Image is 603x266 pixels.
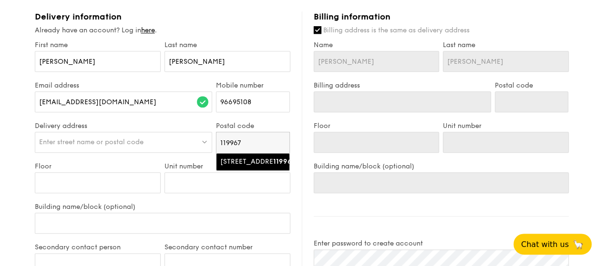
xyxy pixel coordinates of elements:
label: Postal code [495,81,569,89]
label: Billing address [314,81,491,89]
label: Secondary contact person [35,243,161,251]
span: Billing address is the same as delivery address [323,26,470,34]
label: Building name/block (optional) [314,162,569,170]
label: Secondary contact number [164,243,290,251]
span: Delivery information [35,11,122,22]
img: icon-dropdown.fa26e9f9.svg [201,138,208,145]
input: Billing address is the same as delivery address [314,26,321,34]
label: Delivery address [35,122,213,130]
label: Postal code [216,122,290,130]
button: Chat with us🦙 [513,234,592,255]
strong: 119967 [273,158,296,166]
label: Floor [314,122,439,130]
label: Email address [35,81,213,89]
label: Enter password to create account [314,239,569,247]
div: [STREET_ADDRESS] [220,157,269,167]
span: Billing information [314,11,390,22]
span: Chat with us [521,240,569,249]
label: Name [314,41,439,49]
label: Last name [443,41,569,49]
img: icon-success.f839ccf9.svg [197,96,208,108]
label: Unit number [164,162,290,170]
a: here [141,26,155,34]
label: Floor [35,162,161,170]
label: Mobile number [216,81,290,89]
span: Enter street name or postal code [39,138,143,146]
div: Already have an account? Log in . [35,26,290,35]
label: Building name/block (optional) [35,203,290,211]
label: First name [35,41,161,49]
label: Unit number [443,122,569,130]
span: 🦙 [572,239,584,250]
label: Last name [164,41,290,49]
